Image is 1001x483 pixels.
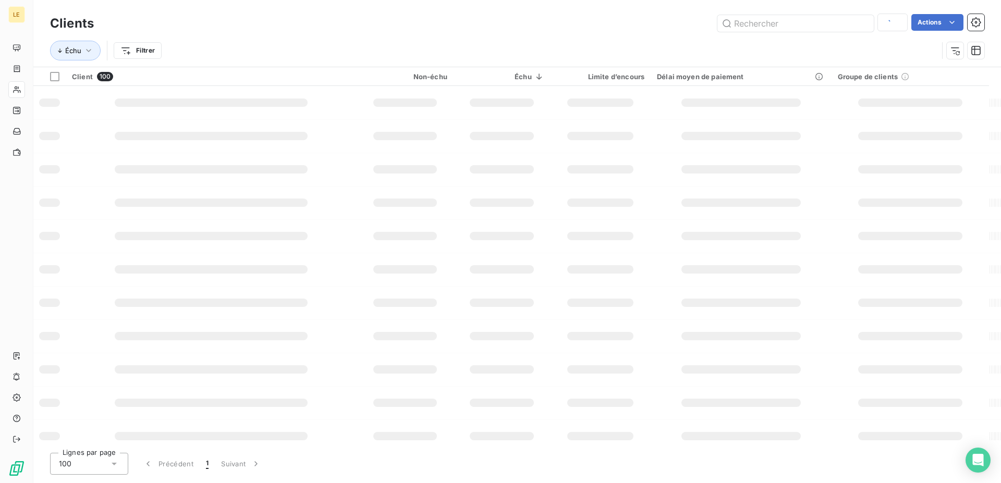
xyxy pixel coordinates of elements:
[460,72,544,81] div: Échu
[50,14,94,33] h3: Clients
[363,72,447,81] div: Non-échu
[200,453,215,475] button: 1
[114,42,162,59] button: Filtrer
[8,6,25,23] div: LE
[59,459,71,469] span: 100
[966,448,991,473] div: Open Intercom Messenger
[8,460,25,477] img: Logo LeanPay
[657,72,825,81] div: Délai moyen de paiement
[206,459,209,469] span: 1
[838,72,898,81] span: Groupe de clients
[65,46,81,55] span: Échu
[72,72,93,81] span: Client
[215,453,267,475] button: Suivant
[97,72,113,81] span: 100
[717,15,874,32] input: Rechercher
[50,41,101,60] button: Échu
[137,453,200,475] button: Précédent
[911,14,963,31] button: Actions
[557,72,644,81] div: Limite d’encours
